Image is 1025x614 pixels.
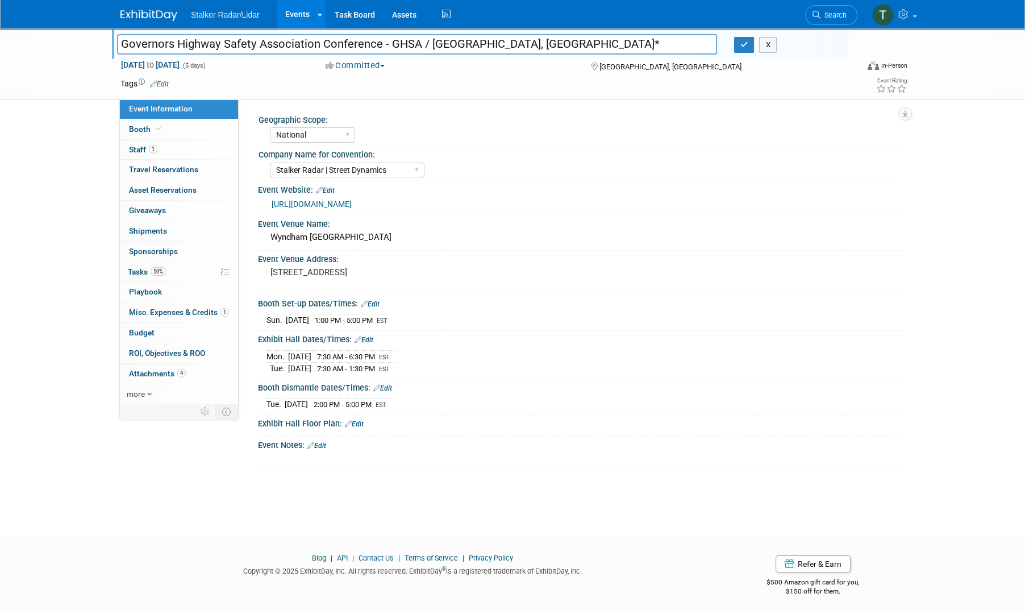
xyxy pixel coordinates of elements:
[314,400,372,409] span: 2:00 PM - 5:00 PM
[127,389,145,399] span: more
[149,145,157,153] span: 1
[215,404,239,419] td: Toggle Event Tabs
[317,364,375,373] span: 7:30 AM - 1:30 PM
[258,295,905,310] div: Booth Set-up Dates/Times:
[120,302,238,322] a: Misc. Expenses & Credits1
[191,10,260,19] span: Stalker Radar/Lidar
[337,554,348,562] a: API
[776,555,851,572] a: Refer & Earn
[120,323,238,343] a: Budget
[307,442,326,450] a: Edit
[120,343,238,363] a: ROI, Objectives & ROO
[120,160,238,180] a: Travel Reservations
[820,11,847,19] span: Search
[120,180,238,200] a: Asset Reservations
[872,4,894,26] img: Tommy Yates
[151,267,166,276] span: 50%
[120,384,238,404] a: more
[129,104,193,113] span: Event Information
[120,140,238,160] a: Staff1
[759,37,777,53] button: X
[129,287,162,296] span: Playbook
[722,587,905,596] div: $150 off for them.
[469,554,513,562] a: Privacy Policy
[345,420,364,428] a: Edit
[129,308,229,317] span: Misc. Expenses & Credits
[315,316,373,325] span: 1:00 PM - 5:00 PM
[258,437,905,451] div: Event Notes:
[317,352,375,361] span: 7:30 AM - 6:30 PM
[442,566,446,572] sup: ®
[129,145,157,154] span: Staff
[599,63,741,71] span: [GEOGRAPHIC_DATA], [GEOGRAPHIC_DATA]
[868,61,879,70] img: Format-Inperson.png
[150,80,169,88] a: Edit
[145,60,156,69] span: to
[460,554,467,562] span: |
[120,364,238,384] a: Attachments4
[376,401,386,409] span: EST
[270,267,515,277] pre: [STREET_ADDRESS]
[288,350,311,363] td: [DATE]
[129,185,197,194] span: Asset Reservations
[120,262,238,282] a: Tasks50%
[259,111,899,126] div: Geographic Scope:
[258,331,905,346] div: Exhibit Hall Dates/Times:
[266,350,288,363] td: Mon.
[316,186,335,194] a: Edit
[266,314,286,326] td: Sun.
[129,369,186,378] span: Attachments
[266,229,896,246] div: Wyndham [GEOGRAPHIC_DATA]
[128,267,166,276] span: Tasks
[288,363,311,375] td: [DATE]
[272,200,352,209] a: [URL][DOMAIN_NAME]
[286,314,309,326] td: [DATE]
[120,99,238,119] a: Event Information
[312,554,326,562] a: Blog
[129,349,205,358] span: ROI, Objectives & ROO
[361,300,380,308] a: Edit
[129,165,198,174] span: Travel Reservations
[328,554,335,562] span: |
[120,60,180,70] span: [DATE] [DATE]
[377,317,388,325] span: EST
[405,554,458,562] a: Terms of Service
[129,247,178,256] span: Sponsorships
[322,60,389,72] button: Committed
[349,554,357,562] span: |
[266,399,285,410] td: Tue.
[258,379,905,394] div: Booth Dismantle Dates/Times:
[881,61,907,70] div: In-Person
[195,404,215,419] td: Personalize Event Tab Strip
[120,119,238,139] a: Booth
[266,363,288,375] td: Tue.
[258,251,905,265] div: Event Venue Address:
[722,570,905,596] div: $500 Amazon gift card for you,
[156,126,161,132] i: Booth reservation complete
[359,554,394,562] a: Contact Us
[258,415,905,430] div: Exhibit Hall Floor Plan:
[129,226,167,235] span: Shipments
[395,554,403,562] span: |
[177,369,186,377] span: 4
[120,10,177,21] img: ExhibitDay
[120,242,238,262] a: Sponsorships
[258,215,905,230] div: Event Venue Name:
[129,125,164,134] span: Booth
[129,328,155,337] span: Budget
[120,78,169,89] td: Tags
[790,59,907,76] div: Event Format
[285,399,308,410] td: [DATE]
[120,201,238,221] a: Giveaways
[259,146,899,160] div: Company Name for Convention:
[355,336,373,344] a: Edit
[120,282,238,302] a: Playbook
[182,62,206,69] span: (5 days)
[258,181,905,196] div: Event Website:
[876,78,907,84] div: Event Rating
[220,308,229,317] span: 1
[379,366,390,373] span: EST
[129,206,166,215] span: Giveaways
[120,563,705,576] div: Copyright © 2025 ExhibitDay, Inc. All rights reserved. ExhibitDay is a registered trademark of Ex...
[373,384,392,392] a: Edit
